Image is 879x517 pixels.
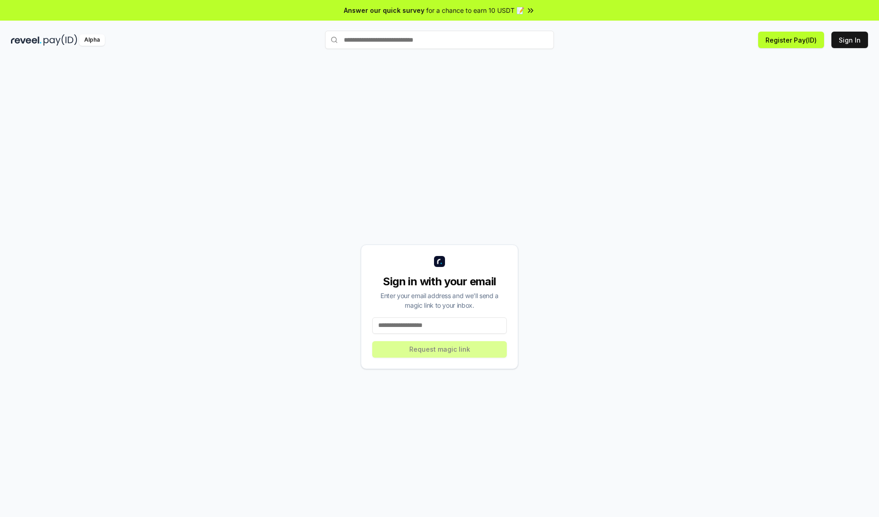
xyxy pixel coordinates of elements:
img: logo_small [434,256,445,267]
img: reveel_dark [11,34,42,46]
span: for a chance to earn 10 USDT 📝 [426,5,524,15]
button: Register Pay(ID) [758,32,824,48]
div: Alpha [79,34,105,46]
img: pay_id [43,34,77,46]
button: Sign In [831,32,868,48]
div: Enter your email address and we’ll send a magic link to your inbox. [372,291,507,310]
span: Answer our quick survey [344,5,424,15]
div: Sign in with your email [372,274,507,289]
